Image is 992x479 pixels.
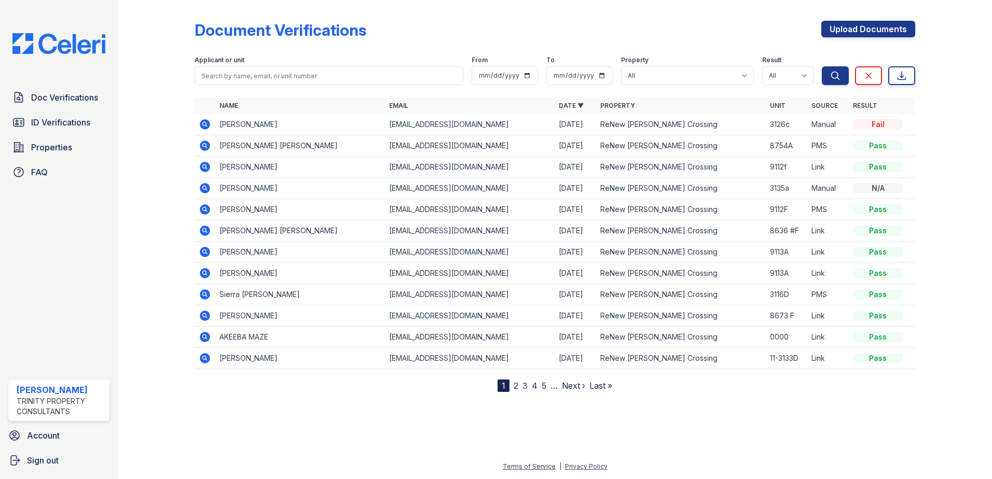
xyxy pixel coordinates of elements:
[532,381,538,391] a: 4
[853,311,903,321] div: Pass
[555,178,596,199] td: [DATE]
[385,135,555,157] td: [EMAIL_ADDRESS][DOMAIN_NAME]
[807,305,849,327] td: Link
[514,381,518,391] a: 2
[559,462,561,470] div: |
[807,327,849,348] td: Link
[555,327,596,348] td: [DATE]
[385,348,555,369] td: [EMAIL_ADDRESS][DOMAIN_NAME]
[385,157,555,178] td: [EMAIL_ADDRESS][DOMAIN_NAME]
[853,183,903,193] div: N/A
[555,242,596,263] td: [DATE]
[555,135,596,157] td: [DATE]
[766,220,807,242] td: 8636 #F
[853,119,903,130] div: Fail
[389,102,408,109] a: Email
[385,284,555,305] td: [EMAIL_ADDRESS][DOMAIN_NAME]
[498,379,509,392] div: 1
[853,353,903,363] div: Pass
[215,135,385,157] td: [PERSON_NAME] [PERSON_NAME]
[853,102,877,109] a: Result
[807,348,849,369] td: Link
[807,114,849,135] td: Manual
[215,263,385,284] td: [PERSON_NAME]
[8,87,109,108] a: Doc Verifications
[31,166,48,178] span: FAQ
[853,332,903,342] div: Pass
[766,178,807,199] td: 3135a
[766,157,807,178] td: 9112f
[807,199,849,220] td: PMS
[811,102,838,109] a: Source
[555,263,596,284] td: [DATE]
[555,114,596,135] td: [DATE]
[215,242,385,263] td: [PERSON_NAME]
[215,305,385,327] td: [PERSON_NAME]
[766,348,807,369] td: 11-3133D
[4,450,114,471] a: Sign out
[766,199,807,220] td: 9112F
[555,305,596,327] td: [DATE]
[807,178,849,199] td: Manual
[31,141,72,153] span: Properties
[596,348,766,369] td: ReNew [PERSON_NAME] Crossing
[385,220,555,242] td: [EMAIL_ADDRESS][DOMAIN_NAME]
[542,381,546,391] a: 5
[215,220,385,242] td: [PERSON_NAME] [PERSON_NAME]
[8,137,109,158] a: Properties
[766,135,807,157] td: 8754A
[27,429,60,442] span: Account
[853,204,903,215] div: Pass
[853,247,903,257] div: Pass
[215,327,385,348] td: AKEEBA MAZE
[589,381,612,391] a: Last »
[766,114,807,135] td: 3126c
[215,114,385,135] td: [PERSON_NAME]
[555,157,596,178] td: [DATE]
[385,305,555,327] td: [EMAIL_ADDRESS][DOMAIN_NAME]
[27,454,59,467] span: Sign out
[596,242,766,263] td: ReNew [PERSON_NAME] Crossing
[385,178,555,199] td: [EMAIL_ADDRESS][DOMAIN_NAME]
[807,242,849,263] td: Link
[596,135,766,157] td: ReNew [PERSON_NAME] Crossing
[195,21,366,39] div: Document Verifications
[596,327,766,348] td: ReNew [PERSON_NAME] Crossing
[17,384,105,396] div: [PERSON_NAME]
[766,242,807,263] td: 9113A
[807,284,849,305] td: PMS
[385,263,555,284] td: [EMAIL_ADDRESS][DOMAIN_NAME]
[596,199,766,220] td: ReNew [PERSON_NAME] Crossing
[4,425,114,446] a: Account
[562,381,585,391] a: Next ›
[4,33,114,54] img: CE_Logo_Blue-a8612792a0a2168367f1c8372b55b34899dd931a85d93a1a3d3e32e68fde9ad4.png
[219,102,238,109] a: Name
[546,56,555,64] label: To
[555,348,596,369] td: [DATE]
[385,199,555,220] td: [EMAIL_ADDRESS][DOMAIN_NAME]
[31,91,98,104] span: Doc Verifications
[762,56,781,64] label: Result
[565,462,608,470] a: Privacy Policy
[215,178,385,199] td: [PERSON_NAME]
[766,327,807,348] td: 0000
[385,242,555,263] td: [EMAIL_ADDRESS][DOMAIN_NAME]
[596,157,766,178] td: ReNew [PERSON_NAME] Crossing
[215,284,385,305] td: Sierra [PERSON_NAME]
[8,112,109,133] a: ID Verifications
[472,56,488,64] label: From
[770,102,786,109] a: Unit
[853,289,903,300] div: Pass
[31,116,90,129] span: ID Verifications
[555,199,596,220] td: [DATE]
[215,199,385,220] td: [PERSON_NAME]
[555,220,596,242] td: [DATE]
[596,263,766,284] td: ReNew [PERSON_NAME] Crossing
[550,379,558,392] span: …
[766,263,807,284] td: 9113A
[853,140,903,151] div: Pass
[807,135,849,157] td: PMS
[385,114,555,135] td: [EMAIL_ADDRESS][DOMAIN_NAME]
[195,56,244,64] label: Applicant or unit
